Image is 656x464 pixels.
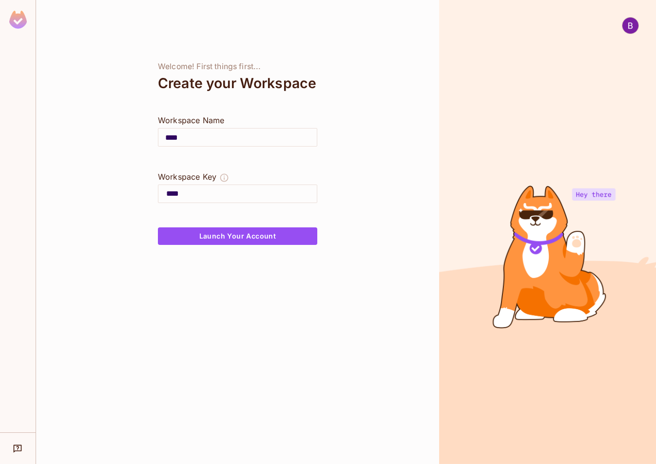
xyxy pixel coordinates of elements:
div: Create your Workspace [158,72,317,95]
button: Launch Your Account [158,227,317,245]
img: SReyMgAAAABJRU5ErkJggg== [9,11,27,29]
div: Help & Updates [7,439,29,458]
button: The Workspace Key is unique, and serves as the identifier of your workspace. [219,171,229,185]
img: BookiBot [622,18,638,34]
div: Welcome! First things first... [158,62,317,72]
div: Workspace Name [158,114,317,126]
div: Workspace Key [158,171,216,183]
